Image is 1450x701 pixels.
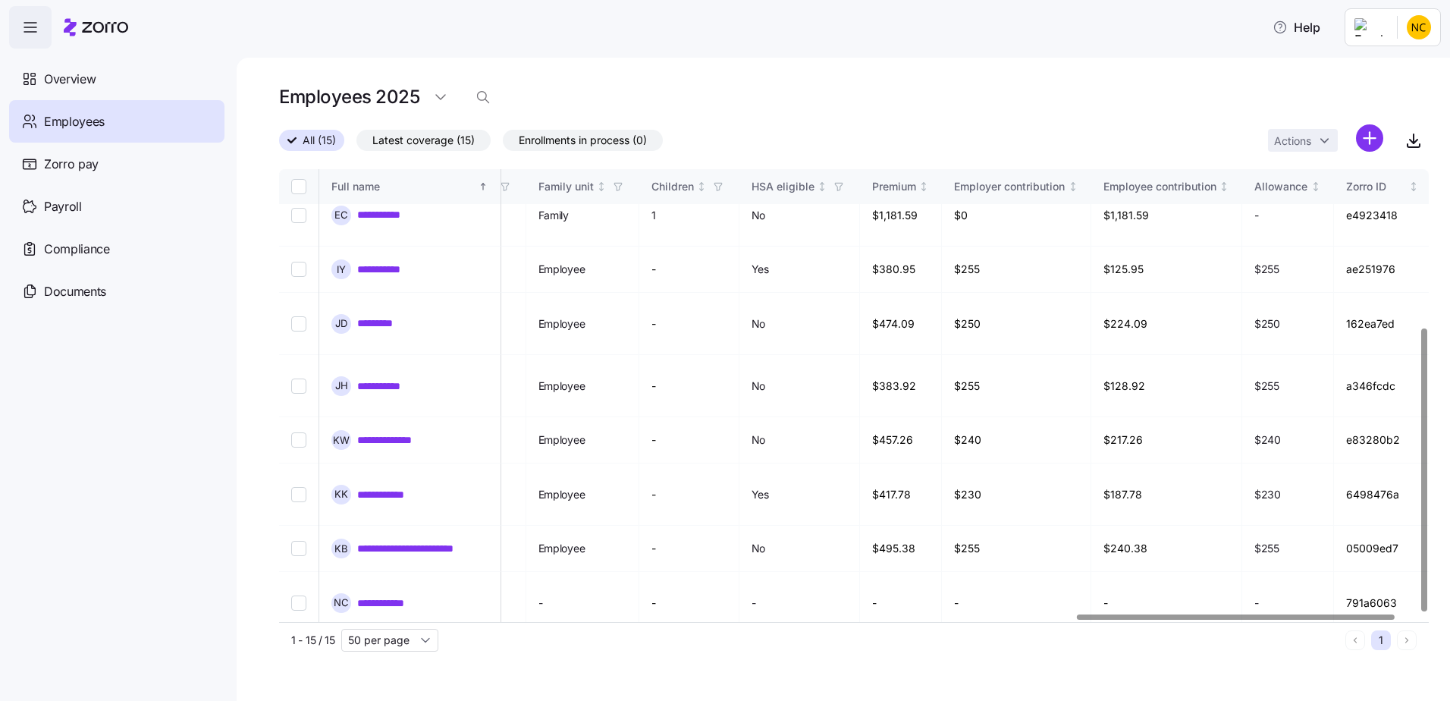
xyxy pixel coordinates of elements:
[1334,293,1431,355] td: 162ea7ed
[291,487,306,502] input: Select record 10
[279,85,419,108] h1: Employees 2025
[1091,355,1243,417] td: $128.92
[1091,169,1243,204] th: Employee contributionNot sorted
[1408,181,1419,192] div: Not sorted
[291,316,306,332] input: Select record 7
[291,596,306,611] input: Select record 12
[1254,178,1307,195] div: Allowance
[526,169,639,204] th: Family unitNot sorted
[596,181,607,192] div: Not sorted
[651,178,694,195] div: Children
[752,262,769,277] span: Yes
[1407,15,1431,39] img: 4df69aa124fc8a424bc100789b518ae1
[1219,181,1229,192] div: Not sorted
[860,184,943,247] td: $1,181.59
[752,316,765,332] span: No
[1260,12,1332,42] button: Help
[538,541,585,556] span: Employee
[1254,316,1280,332] span: $250
[817,181,827,192] div: Not sorted
[1268,129,1338,152] button: Actions
[1068,181,1078,192] div: Not sorted
[1254,432,1281,448] span: $240
[9,228,224,270] a: Compliance
[1334,247,1431,293] td: ae251976
[44,112,105,131] span: Employees
[942,572,1091,634] td: -
[860,526,943,572] td: $495.38
[291,541,306,556] input: Select record 11
[44,240,110,259] span: Compliance
[538,487,585,502] span: Employee
[538,432,585,448] span: Employee
[331,178,475,195] div: Full name
[519,130,647,150] span: Enrollments in process (0)
[1334,464,1431,526] td: 6498476a
[739,169,860,204] th: HSA eligibleNot sorted
[752,596,756,611] span: -
[335,381,348,391] span: J H
[1254,541,1279,556] span: $255
[9,100,224,143] a: Employees
[1334,526,1431,572] td: 05009ed7
[1397,630,1417,650] button: Next page
[942,355,1091,417] td: $255
[538,208,569,223] span: Family
[1242,169,1334,204] th: AllowanceNot sorted
[639,293,739,355] td: -
[1091,247,1243,293] td: $125.95
[334,544,348,554] span: K B
[860,355,943,417] td: $383.92
[1371,630,1391,650] button: 1
[1273,18,1320,36] span: Help
[639,169,739,204] th: ChildrenNot sorted
[291,208,306,223] input: Select record 5
[872,178,916,195] div: Premium
[9,270,224,313] a: Documents
[954,178,1065,195] div: Employer contribution
[752,208,765,223] span: No
[335,319,347,328] span: J D
[334,210,348,220] span: E C
[9,143,224,185] a: Zorro pay
[1091,417,1243,464] td: $217.26
[303,130,336,150] span: All (15)
[291,262,306,277] input: Select record 6
[1091,526,1243,572] td: $240.38
[478,181,488,192] div: Sorted ascending
[44,155,99,174] span: Zorro pay
[752,541,765,556] span: No
[319,169,501,204] th: Full nameSorted ascending
[538,596,543,611] span: -
[538,178,594,195] div: Family unit
[334,598,349,608] span: N C
[1254,596,1259,611] span: -
[44,282,106,301] span: Documents
[291,432,306,448] input: Select record 9
[372,130,475,150] span: Latest coverage (15)
[1334,417,1431,464] td: e83280b2
[639,526,739,572] td: -
[337,265,346,275] span: I Y
[1334,184,1431,247] td: e4923418
[639,247,739,293] td: -
[291,179,306,194] input: Select all records
[538,262,585,277] span: Employee
[1334,355,1431,417] td: a346fcdc
[1254,379,1279,394] span: $255
[639,417,739,464] td: -
[538,316,585,332] span: Employee
[1274,136,1311,146] span: Actions
[9,185,224,228] a: Payroll
[942,247,1091,293] td: $255
[696,181,707,192] div: Not sorted
[1254,208,1259,223] span: -
[752,379,765,394] span: No
[860,417,943,464] td: $457.26
[639,572,739,634] td: -
[1345,630,1365,650] button: Previous page
[639,355,739,417] td: -
[1091,293,1243,355] td: $224.09
[860,572,943,634] td: -
[918,181,929,192] div: Not sorted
